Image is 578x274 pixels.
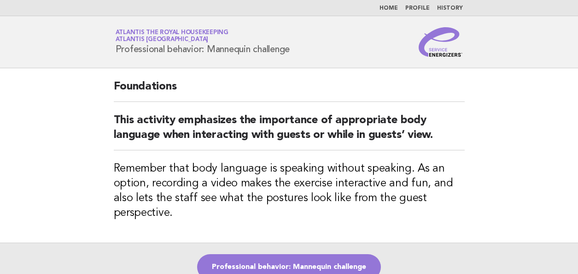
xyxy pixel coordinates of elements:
[114,79,465,102] h2: Foundations
[379,6,398,11] a: Home
[114,113,465,150] h2: This activity emphasizes the importance of appropriate body language when interacting with guests...
[116,30,290,54] h1: Professional behavior: Mannequin challenge
[437,6,463,11] a: History
[116,37,209,43] span: Atlantis [GEOGRAPHIC_DATA]
[116,30,228,42] a: Atlantis the Royal HousekeepingAtlantis [GEOGRAPHIC_DATA]
[114,161,465,220] h3: Remember that body language is speaking without speaking. As an option, recording a video makes t...
[419,27,463,57] img: Service Energizers
[405,6,430,11] a: Profile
